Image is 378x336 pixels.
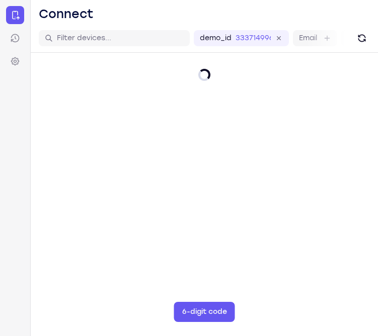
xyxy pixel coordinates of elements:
input: Filter devices... [57,33,184,43]
a: Sessions [6,29,24,47]
label: Email [299,33,317,43]
label: demo_id [200,33,232,43]
a: Connect [6,6,24,24]
a: Settings [6,52,24,70]
button: 6-digit code [174,302,235,322]
button: Refresh [354,30,370,46]
h1: Connect [39,6,94,22]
